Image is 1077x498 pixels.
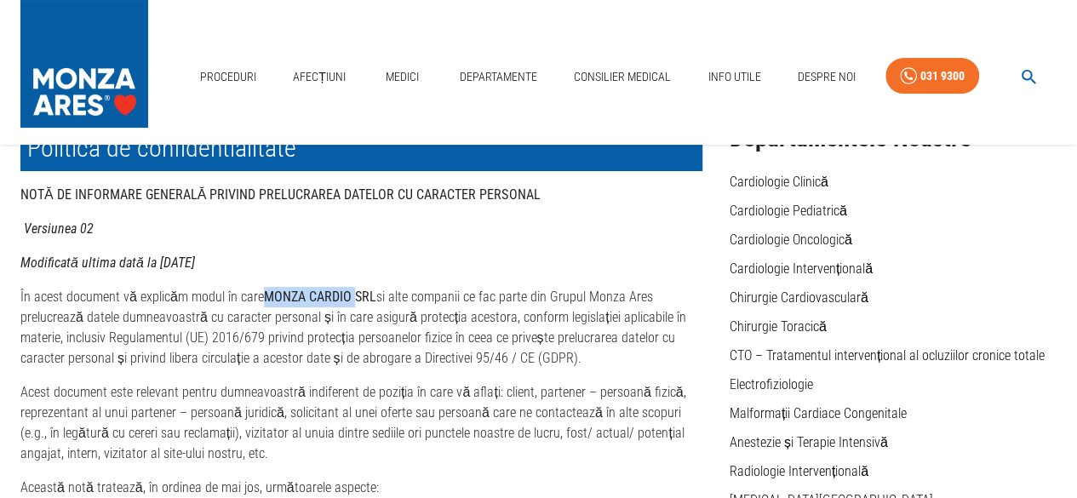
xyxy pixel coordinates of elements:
em: Versiunea 02 [24,220,94,237]
a: Afecțiuni [286,60,352,94]
a: Cardiologie Pediatrică [730,203,847,219]
a: Info Utile [701,60,767,94]
a: Electrofiziologie [730,376,813,392]
a: Consilier Medical [567,60,678,94]
div: 031 9300 [920,66,965,87]
strong: NOTĂ DE INFORMARE GENERALĂ PRIVIND PRELUCRAREA DATELOR CU CARACTER PERSONAL [20,186,540,203]
p: Acest document este relevant pentru dumneavoastră indiferent de poziția în care vă aflați: client... [20,382,702,464]
a: Medici [375,60,430,94]
a: Cardiologie Clinică [730,174,828,190]
a: Despre Noi [791,60,862,94]
h1: Politica de confidentialitate [20,125,702,171]
strong: MONZA CARDIO SRL [264,289,376,305]
a: Cardiologie Intervențională [730,260,873,277]
strong: Modificată ultima dată la [DATE] [20,255,195,271]
a: Anestezie și Terapie Intensivă [730,434,888,450]
a: 031 9300 [885,58,979,94]
p: Această notă tratează, în ordinea de mai jos, următoarele aspecte: [20,478,702,498]
a: Cardiologie Oncologică [730,232,852,248]
a: CTO – Tratamentul intervențional al ocluziilor cronice totale [730,347,1045,363]
a: Radiologie Intervențională [730,463,868,479]
a: Chirurgie Toracică [730,318,827,335]
a: Departamente [453,60,544,94]
a: Proceduri [193,60,263,94]
a: Malformații Cardiace Congenitale [730,405,907,421]
a: Chirurgie Cardiovasculară [730,289,868,306]
h2: Departamentele Noastre [730,125,1057,152]
p: În acest document vă explicăm modul în care si alte companii ce fac parte din Grupul Monza Ares p... [20,287,702,369]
